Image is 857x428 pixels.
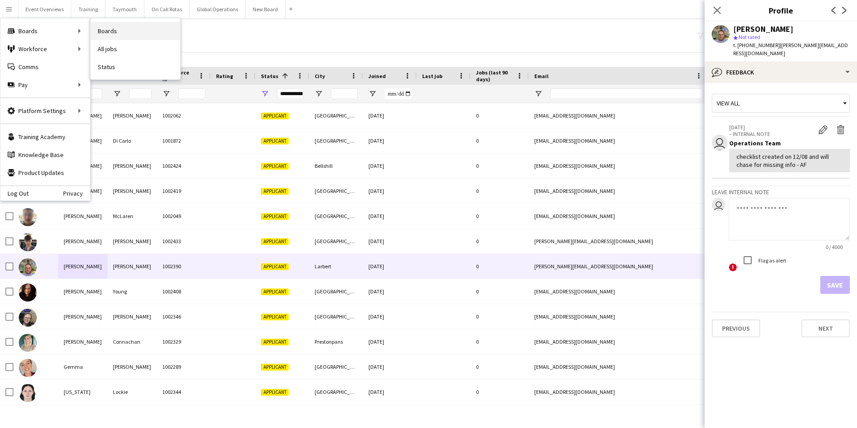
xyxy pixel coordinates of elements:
span: 0 / 4000 [818,244,850,250]
div: checklist created on 12/08 and will chase for missing info - AF [736,153,843,169]
div: 1002390 [157,254,211,279]
a: Knowledge Base [0,146,90,164]
div: [DATE] [363,229,417,253]
div: Bellshill [309,153,363,178]
button: On Call Rotas [144,0,190,18]
div: 1001872 [157,128,211,153]
span: | [PERSON_NAME][EMAIL_ADDRESS][DOMAIN_NAME] [733,42,848,57]
p: – INTERNAL NOTE [729,131,814,137]
div: [GEOGRAPHIC_DATA] [309,304,363,329]
button: New Board [246,0,286,18]
span: Applicant [261,113,289,119]
input: First Name Filter Input [80,88,102,99]
div: 0 [471,254,529,279]
a: Product Updates [0,164,90,182]
div: [PERSON_NAME] [58,329,108,354]
div: [PERSON_NAME][EMAIL_ADDRESS][DOMAIN_NAME] [529,229,708,253]
div: [PERSON_NAME] [108,354,157,379]
div: Di Carlo [108,128,157,153]
a: Comms [0,58,90,76]
span: Applicant [261,188,289,195]
div: [GEOGRAPHIC_DATA] [309,128,363,153]
div: [US_STATE] [58,380,108,404]
button: Open Filter Menu [368,90,377,98]
button: Open Filter Menu [534,90,542,98]
a: Status [91,58,180,76]
div: 1002329 [157,329,211,354]
img: Erin Connachan [19,334,37,352]
h3: Leave internal note [712,188,850,196]
h3: Profile [705,4,857,16]
span: Last job [422,73,442,79]
div: [DATE] [363,279,417,304]
p: [DATE] [729,124,814,131]
input: Email Filter Input [550,88,703,99]
div: Boards [0,22,90,40]
div: Gemma [58,354,108,379]
div: [PERSON_NAME] [58,204,108,228]
img: Colin McLaren [19,208,37,226]
span: View all [717,99,740,107]
input: Last Name Filter Input [129,88,151,99]
div: Connachan [108,329,157,354]
div: Platform Settings [0,102,90,120]
span: Applicant [261,238,289,245]
a: Boards [91,22,180,40]
div: Young [108,279,157,304]
button: Event Overviews [18,0,71,18]
div: [PERSON_NAME] [58,279,108,304]
div: [EMAIL_ADDRESS][DOMAIN_NAME] [529,329,708,354]
label: Flag as alert [757,257,786,264]
button: Taymouth [105,0,144,18]
div: Pay [0,76,90,94]
span: Rating [216,73,233,79]
div: 1002419 [157,179,211,203]
div: [PERSON_NAME] [108,304,157,329]
button: Previous [712,319,760,337]
div: 0 [471,354,529,379]
div: 1002049 [157,204,211,228]
button: Open Filter Menu [162,90,170,98]
button: Next [801,319,850,337]
div: 0 [471,279,529,304]
div: [GEOGRAPHIC_DATA] [309,354,363,379]
input: Joined Filter Input [385,88,411,99]
div: [PERSON_NAME] [108,153,157,178]
div: Feedback [705,61,857,83]
div: [GEOGRAPHIC_DATA] [309,103,363,128]
div: [EMAIL_ADDRESS][DOMAIN_NAME] [529,204,708,228]
div: [EMAIL_ADDRESS][DOMAIN_NAME] [529,354,708,379]
div: 0 [471,304,529,329]
div: [GEOGRAPHIC_DATA] [309,204,363,228]
a: Log Out [0,190,29,197]
span: Applicant [261,263,289,270]
div: [DATE] [363,204,417,228]
div: 1002344 [157,380,211,404]
button: Open Filter Menu [315,90,323,98]
img: Emily Hansen [19,309,37,327]
div: Prestonpans [309,329,363,354]
button: Open Filter Menu [113,90,121,98]
input: City Filter Input [331,88,358,99]
div: Operations Team [729,139,850,147]
div: [PERSON_NAME] [58,254,108,279]
button: Global Operations [190,0,246,18]
span: Email [534,73,549,79]
span: Applicant [261,213,289,220]
div: [GEOGRAPHIC_DATA] [309,229,363,253]
div: [EMAIL_ADDRESS][DOMAIN_NAME] [529,153,708,178]
span: Joined [368,73,386,79]
div: 1002408 [157,279,211,304]
span: Applicant [261,389,289,396]
div: [PERSON_NAME] [108,229,157,253]
div: [GEOGRAPHIC_DATA] [309,380,363,404]
img: Donna Young [19,284,37,301]
span: Jobs (last 90 days) [476,69,513,83]
a: Training Academy [0,128,90,146]
div: 0 [471,179,529,203]
div: [EMAIL_ADDRESS][DOMAIN_NAME] [529,103,708,128]
div: [DATE] [363,380,417,404]
img: Gemma Mullan [19,359,37,377]
span: Applicant [261,288,289,295]
div: [EMAIL_ADDRESS][DOMAIN_NAME] [529,304,708,329]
